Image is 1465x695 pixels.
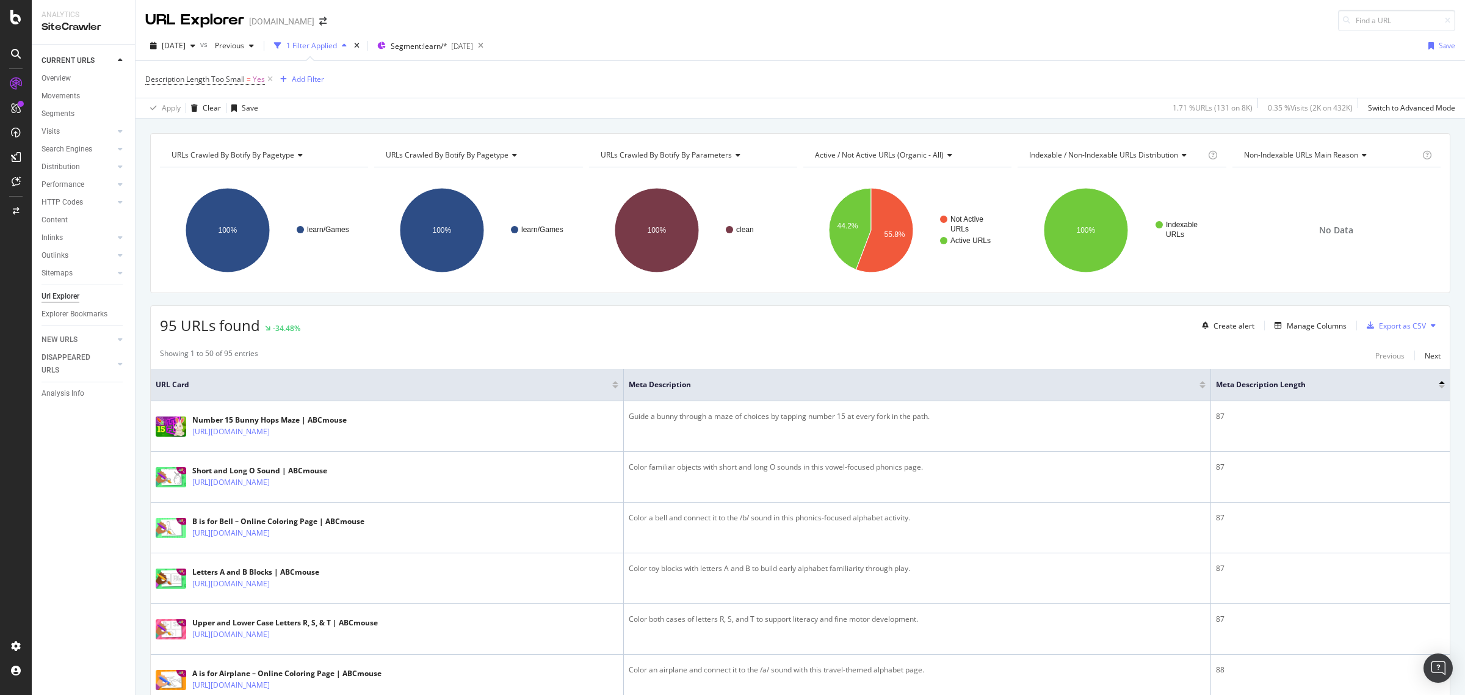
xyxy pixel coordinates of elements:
[192,415,347,426] div: Number 15 Bunny Hops Maze | ABCmouse
[812,145,1000,165] h4: Active / Not Active URLs
[156,467,186,487] img: main image
[169,145,357,165] h4: URLs Crawled By Botify By pagetype
[42,308,107,321] div: Explorer Bookmarks
[42,290,126,303] a: Url Explorer
[242,103,258,113] div: Save
[156,518,186,538] img: main image
[42,125,60,138] div: Visits
[42,249,114,262] a: Outlinks
[42,72,71,85] div: Overview
[42,351,114,377] a: DISAPPEARED URLS
[192,527,270,539] a: [URL][DOMAIN_NAME]
[42,308,126,321] a: Explorer Bookmarks
[950,236,991,245] text: Active URLs
[156,379,609,390] span: URL Card
[1287,321,1347,331] div: Manage Columns
[42,267,73,280] div: Sitemaps
[1375,351,1405,361] div: Previous
[186,98,221,118] button: Clear
[200,39,210,49] span: vs
[629,379,1181,390] span: Meta Description
[192,516,364,527] div: B is for Bell – Online Coloring Page | ABCmouse
[156,417,186,437] img: main image
[42,267,114,280] a: Sitemaps
[192,426,270,438] a: [URL][DOMAIN_NAME]
[1216,664,1445,675] div: 88
[1242,145,1420,165] h4: Non-Indexable URLs Main Reason
[145,98,181,118] button: Apply
[42,107,74,120] div: Segments
[1216,614,1445,625] div: 87
[42,143,92,156] div: Search Engines
[42,249,68,262] div: Outlinks
[1216,512,1445,523] div: 87
[42,161,80,173] div: Distribution
[1214,321,1254,331] div: Create alert
[1379,321,1426,331] div: Export as CSV
[803,177,1010,283] svg: A chart.
[1216,379,1420,390] span: Meta Description Length
[42,196,114,209] a: HTTP Codes
[42,333,78,346] div: NEW URLS
[647,226,666,235] text: 100%
[172,150,294,160] span: URLs Crawled By Botify By pagetype
[42,214,126,227] a: Content
[219,226,237,235] text: 100%
[391,41,447,51] span: Segment: learn/*
[42,231,114,244] a: Inlinks
[269,36,352,56] button: 1 Filter Applied
[42,143,114,156] a: Search Engines
[837,222,858,230] text: 44.2%
[319,17,327,26] div: arrow-right-arrow-left
[433,226,452,235] text: 100%
[1423,653,1453,683] div: Open Intercom Messenger
[145,36,200,56] button: [DATE]
[815,150,944,160] span: Active / Not Active URLs (organic - all)
[1268,103,1353,113] div: 0.35 % Visits ( 2K on 432K )
[160,177,366,283] svg: A chart.
[629,512,1206,523] div: Color a bell and connect it to the /b/ sound in this phonics-focused alphabet activity.
[192,476,270,489] a: [URL][DOMAIN_NAME]
[1197,316,1254,335] button: Create alert
[42,387,126,400] a: Analysis Info
[42,178,84,191] div: Performance
[386,150,508,160] span: URLs Crawled By Botify By pagetype
[1216,411,1445,422] div: 87
[42,54,95,67] div: CURRENT URLS
[736,225,754,234] text: clean
[156,670,186,690] img: main image
[601,150,732,160] span: URLs Crawled By Botify By parameters
[156,569,186,589] img: main image
[42,10,125,20] div: Analytics
[629,664,1206,675] div: Color an airplane and connect it to the /a/ sound with this travel-themed alphabet page.
[210,36,259,56] button: Previous
[1173,103,1253,113] div: 1.71 % URLs ( 131 on 8K )
[42,72,126,85] a: Overview
[210,40,244,51] span: Previous
[42,161,114,173] a: Distribution
[589,177,795,283] svg: A chart.
[1368,103,1455,113] div: Switch to Advanced Mode
[1029,150,1178,160] span: Indexable / Non-Indexable URLs distribution
[1216,462,1445,473] div: 87
[1423,36,1455,56] button: Save
[162,40,186,51] span: 2025 Oct. 5th
[629,614,1206,625] div: Color both cases of letters R, S, and T to support literacy and fine motor development.
[1375,348,1405,363] button: Previous
[1319,224,1353,236] span: No Data
[451,41,473,51] div: [DATE]
[374,177,581,283] svg: A chart.
[192,567,323,578] div: Letters A and B Blocks | ABCmouse
[145,74,245,84] span: Description Length Too Small
[1018,177,1226,283] svg: A chart.
[950,215,983,224] text: Not Active
[192,578,270,590] a: [URL][DOMAIN_NAME]
[307,225,349,234] text: learn/Games
[372,36,473,56] button: Segment:learn/*[DATE]
[1077,226,1096,235] text: 100%
[192,628,270,641] a: [URL][DOMAIN_NAME]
